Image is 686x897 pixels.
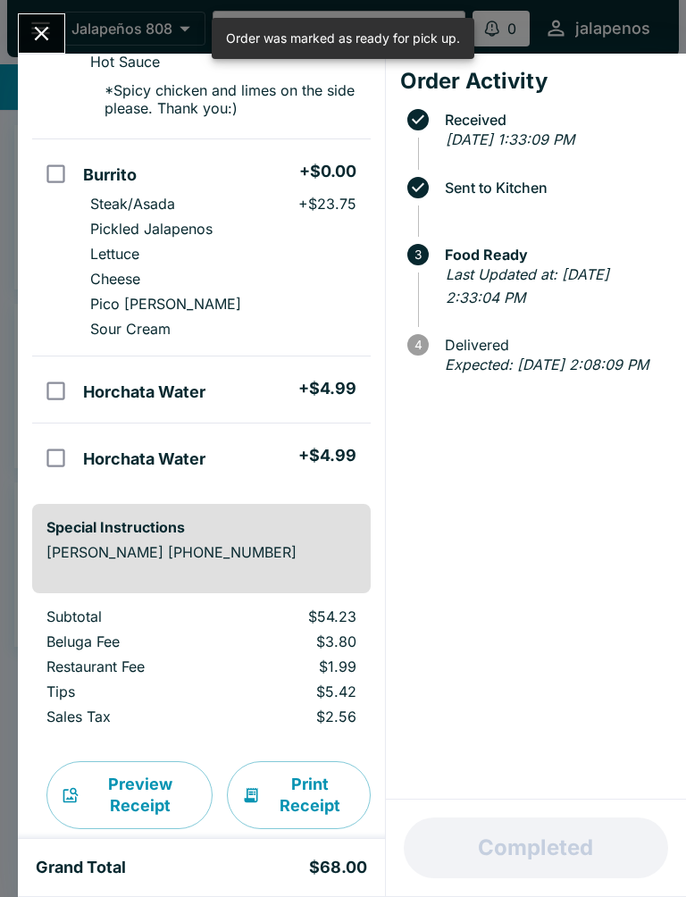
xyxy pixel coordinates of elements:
[446,130,574,148] em: [DATE] 1:33:09 PM
[46,761,213,829] button: Preview Receipt
[309,857,367,878] h5: $68.00
[414,247,422,262] text: 3
[83,164,137,186] h5: Burrito
[90,81,356,117] p: * Spicy chicken and limes on the side please. Thank you:)
[90,53,160,71] p: Hot Sauce
[46,658,208,675] p: Restaurant Fee
[32,608,371,733] table: orders table
[237,633,356,650] p: $3.80
[83,448,205,470] h5: Horchata Water
[46,708,208,725] p: Sales Tax
[445,356,648,373] em: Expected: [DATE] 2:08:09 PM
[90,195,175,213] p: Steak/Asada
[237,658,356,675] p: $1.99
[90,295,241,313] p: Pico [PERSON_NAME]
[226,23,460,54] div: Order was marked as ready for pick up.
[46,683,208,700] p: Tips
[46,543,356,561] p: [PERSON_NAME] [PHONE_NUMBER]
[436,112,672,128] span: Received
[436,247,672,263] span: Food Ready
[436,180,672,196] span: Sent to Kitchen
[298,445,356,466] h5: + $4.99
[46,633,208,650] p: Beluga Fee
[90,245,139,263] p: Lettuce
[19,14,64,53] button: Close
[414,338,422,352] text: 4
[446,265,609,306] em: Last Updated at: [DATE] 2:33:04 PM
[83,381,205,403] h5: Horchata Water
[46,608,208,625] p: Subtotal
[298,378,356,399] h5: + $4.99
[36,857,126,878] h5: Grand Total
[90,220,213,238] p: Pickled Jalapenos
[400,68,672,95] h4: Order Activity
[237,708,356,725] p: $2.56
[298,195,356,213] p: + $23.75
[436,337,672,353] span: Delivered
[90,320,171,338] p: Sour Cream
[237,683,356,700] p: $5.42
[90,270,140,288] p: Cheese
[227,761,371,829] button: Print Receipt
[299,161,356,182] h5: + $0.00
[237,608,356,625] p: $54.23
[46,518,356,536] h6: Special Instructions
